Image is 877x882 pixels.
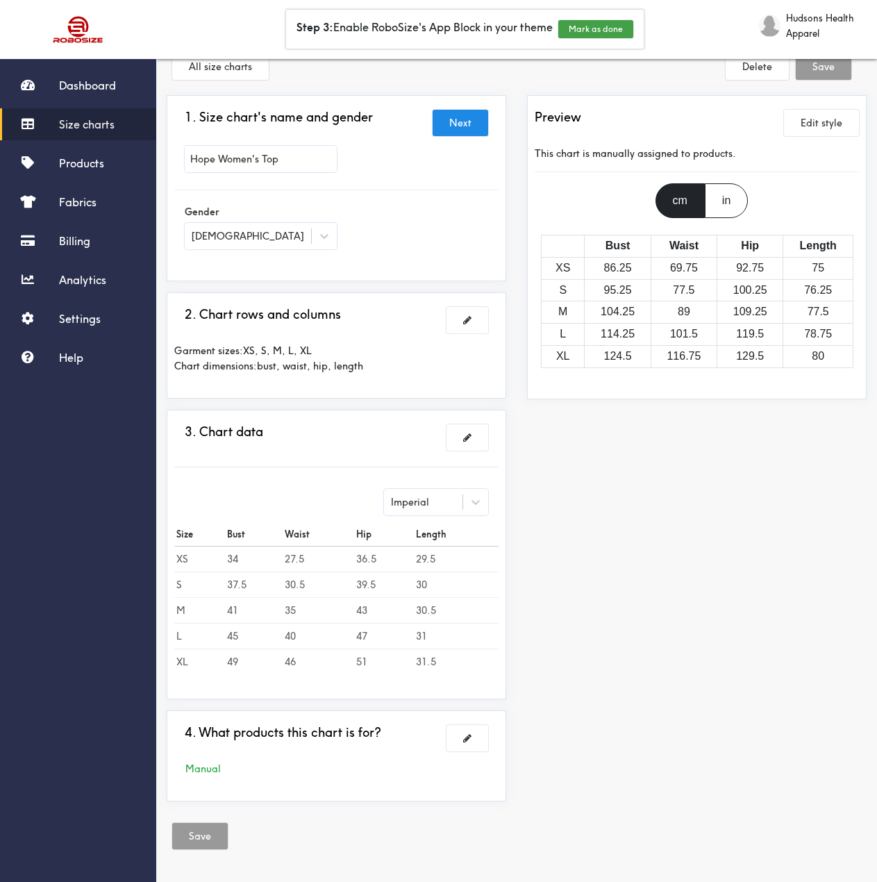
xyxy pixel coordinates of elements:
[717,279,783,301] td: 100.25
[651,257,717,279] td: 69.75
[26,10,131,49] img: Robosize
[651,235,717,257] th: Waist
[651,345,717,367] td: 116.75
[784,110,859,136] button: Edit style
[414,649,499,674] td: 31.5
[783,235,853,257] th: Length
[717,301,783,324] td: 109.25
[786,10,863,41] span: Hudsons Health Apparel
[354,597,414,623] td: 43
[759,15,780,37] img: Hudsons Health Apparel
[225,522,283,547] th: Bust
[176,630,182,642] b: L
[174,761,499,776] div: Manual
[542,345,585,367] td: XL
[176,553,188,565] b: XS
[185,725,381,740] h3: 4. What products this chart is for?
[296,20,333,34] b: Step 3:
[535,110,581,125] h3: Preview
[225,597,283,623] td: 41
[225,623,283,649] td: 45
[783,279,853,301] td: 76.25
[717,345,783,367] td: 129.5
[585,279,651,301] td: 95.25
[225,649,283,674] td: 49
[283,623,354,649] td: 40
[283,522,354,547] th: Waist
[783,301,853,324] td: 77.5
[59,156,104,170] span: Products
[174,333,499,384] div: Garment sizes: XS, S, M, L, XL Chart dimensions: bust, waist, hip, length
[414,572,499,597] td: 30
[59,117,115,131] span: Size charts
[783,324,853,346] td: 78.75
[585,324,651,346] td: 114.25
[354,623,414,649] td: 47
[783,257,853,279] td: 75
[59,234,90,248] span: Billing
[558,20,633,38] button: Mark as done
[225,572,283,597] td: 37.5
[59,273,106,287] span: Analytics
[542,279,585,301] td: S
[185,307,341,322] h3: 2. Chart rows and columns
[176,656,188,668] b: XL
[414,546,499,572] td: 29.5
[185,201,337,223] label: Gender
[542,324,585,346] td: L
[176,579,182,591] b: S
[651,279,717,301] td: 77.5
[585,257,651,279] td: 86.25
[59,195,97,209] span: Fabrics
[414,597,499,623] td: 30.5
[185,424,263,440] h3: 3. Chart data
[354,649,414,674] td: 51
[283,597,354,623] td: 35
[176,604,185,617] b: M
[651,324,717,346] td: 101.5
[726,53,789,80] button: Delete
[354,572,414,597] td: 39.5
[192,228,304,244] div: [DEMOGRAPHIC_DATA]
[433,110,488,136] button: Next
[651,301,717,324] td: 89
[59,312,101,326] span: Settings
[283,572,354,597] td: 30.5
[174,522,225,547] th: Size
[717,324,783,346] td: 119.5
[783,345,853,367] td: 80
[414,522,499,547] th: Length
[414,623,499,649] td: 31
[354,546,414,572] td: 36.5
[717,257,783,279] td: 92.75
[59,78,116,92] span: Dashboard
[717,235,783,257] th: Hip
[225,546,283,572] td: 34
[283,546,354,572] td: 27.5
[391,494,429,510] div: Imperial
[172,53,269,80] button: All size charts
[283,649,354,674] td: 46
[796,53,851,80] button: Save
[354,522,414,547] th: Hip
[705,183,748,218] div: in
[286,10,644,49] div: Enable RoboSize's App Block in your theme
[172,823,228,849] button: Save
[655,183,705,218] div: cm
[542,301,585,324] td: M
[585,301,651,324] td: 104.25
[185,110,373,125] h3: 1. Size chart's name and gender
[535,135,859,172] div: This chart is manually assigned to products.
[585,345,651,367] td: 124.5
[59,351,83,365] span: Help
[542,257,585,279] td: XS
[585,235,651,257] th: Bust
